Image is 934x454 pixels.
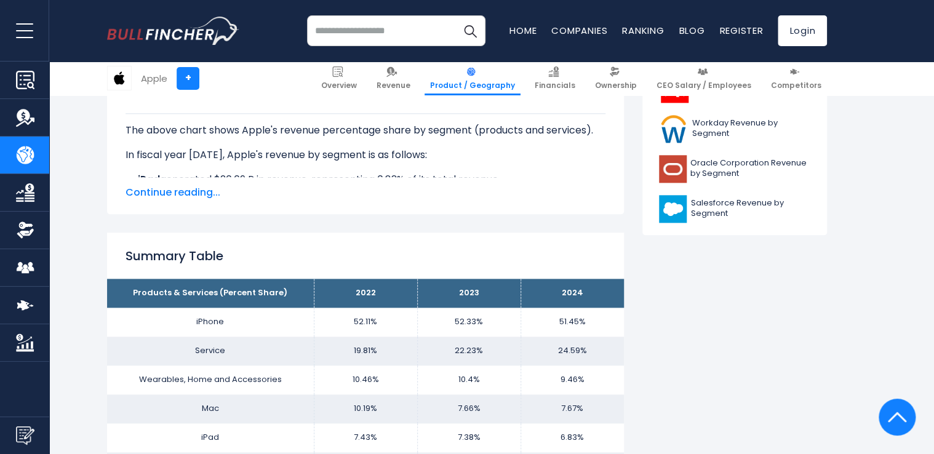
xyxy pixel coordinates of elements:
td: 51.45% [521,308,624,337]
td: 7.66% [417,394,521,423]
a: Register [719,24,763,37]
td: 7.43% [314,423,417,452]
a: Salesforce Revenue by Segment [652,192,818,226]
img: Ownership [16,221,34,239]
td: 10.19% [314,394,417,423]
b: iPad [138,172,160,186]
span: Continue reading... [126,185,605,200]
td: 19.81% [314,337,417,365]
a: Workday Revenue by Segment [652,112,818,146]
span: Workday Revenue by Segment [692,118,810,139]
a: Login [778,15,827,46]
div: Apple [141,71,167,86]
td: 52.33% [417,308,521,337]
th: 2024 [521,279,624,308]
td: iPhone [107,308,314,337]
td: 10.4% [417,365,521,394]
span: Financials [535,81,575,90]
div: The for Apple is the iPhone, which represents 51.45% of its total revenue. The for Apple is the i... [126,113,605,305]
span: Oracle Corporation Revenue by Segment [690,158,810,179]
th: Products & Services (Percent Share) [107,279,314,308]
a: Financials [529,62,581,95]
a: Ranking [622,24,664,37]
a: Product / Geography [425,62,521,95]
td: 22.23% [417,337,521,365]
span: Overview [321,81,357,90]
a: Revenue [371,62,416,95]
a: Blog [679,24,704,37]
span: Product / Geography [430,81,515,90]
td: Wearables, Home and Accessories [107,365,314,394]
a: Oracle Corporation Revenue by Segment [652,152,818,186]
td: 7.67% [521,394,624,423]
th: 2022 [314,279,417,308]
img: AAPL logo [108,66,131,90]
td: 10.46% [314,365,417,394]
p: In fiscal year [DATE], Apple's revenue by segment is as follows: [126,148,605,162]
h2: Summary Table [126,247,605,265]
td: 7.38% [417,423,521,452]
span: Competitors [771,81,821,90]
td: iPad [107,423,314,452]
a: Go to homepage [107,17,239,45]
p: The above chart shows Apple's revenue percentage share by segment (products and services). [126,123,605,138]
a: Competitors [765,62,827,95]
span: Revenue [377,81,410,90]
a: Companies [551,24,607,37]
td: Mac [107,394,314,423]
button: Search [455,15,485,46]
img: bullfincher logo [107,17,239,45]
a: CEO Salary / Employees [651,62,757,95]
td: Service [107,337,314,365]
td: 9.46% [521,365,624,394]
a: Ownership [589,62,642,95]
td: 6.83% [521,423,624,452]
img: CRM logo [659,195,687,223]
img: ORCL logo [659,155,687,183]
span: CEO Salary / Employees [657,81,751,90]
th: 2023 [417,279,521,308]
li: generated $26.69 B in revenue, representing 6.83% of its total revenue. [126,172,605,187]
span: Ownership [595,81,637,90]
a: + [177,67,199,90]
td: 24.59% [521,337,624,365]
td: 52.11% [314,308,417,337]
a: Overview [316,62,362,95]
a: Home [509,24,537,37]
img: WDAY logo [659,115,689,143]
span: Salesforce Revenue by Segment [690,198,810,219]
